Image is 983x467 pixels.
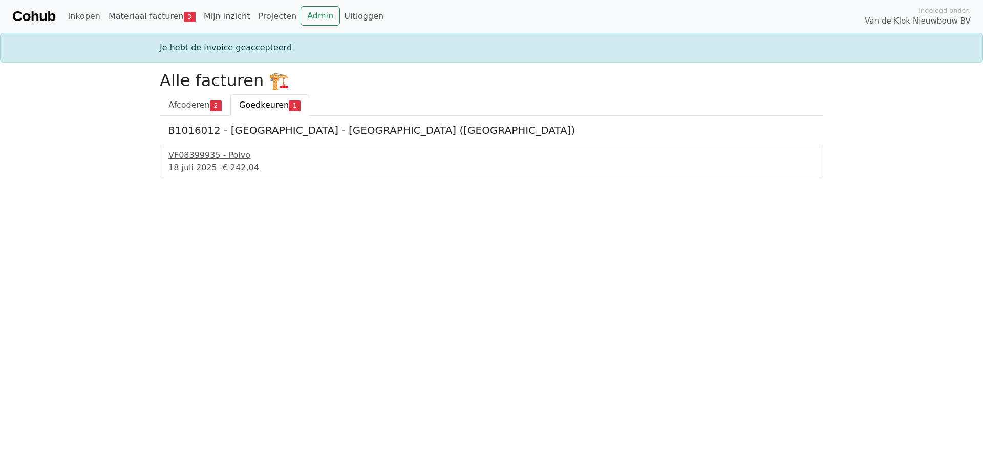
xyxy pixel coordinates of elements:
[154,42,829,54] div: Je hebt de invoice geaccepteerd
[160,94,230,116] a: Afcoderen2
[160,71,823,90] h2: Alle facturen 🏗️
[168,149,815,161] div: VF08399935 - Polvo
[340,6,388,27] a: Uitloggen
[239,100,289,110] span: Goedkeuren
[168,100,210,110] span: Afcoderen
[230,94,309,116] a: Goedkeuren1
[168,161,815,174] div: 18 juli 2025 -
[210,100,222,111] span: 2
[200,6,254,27] a: Mijn inzicht
[63,6,104,27] a: Inkopen
[223,163,259,172] span: € 242,04
[184,12,196,22] span: 3
[301,6,340,26] a: Admin
[918,6,971,15] span: Ingelogd onder:
[254,6,301,27] a: Projecten
[168,124,815,136] h5: B1016012 - [GEOGRAPHIC_DATA] - [GEOGRAPHIC_DATA] ([GEOGRAPHIC_DATA])
[865,15,971,27] span: Van de Klok Nieuwbouw BV
[289,100,301,111] span: 1
[12,4,55,29] a: Cohub
[104,6,200,27] a: Materiaal facturen3
[168,149,815,174] a: VF08399935 - Polvo18 juli 2025 -€ 242,04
